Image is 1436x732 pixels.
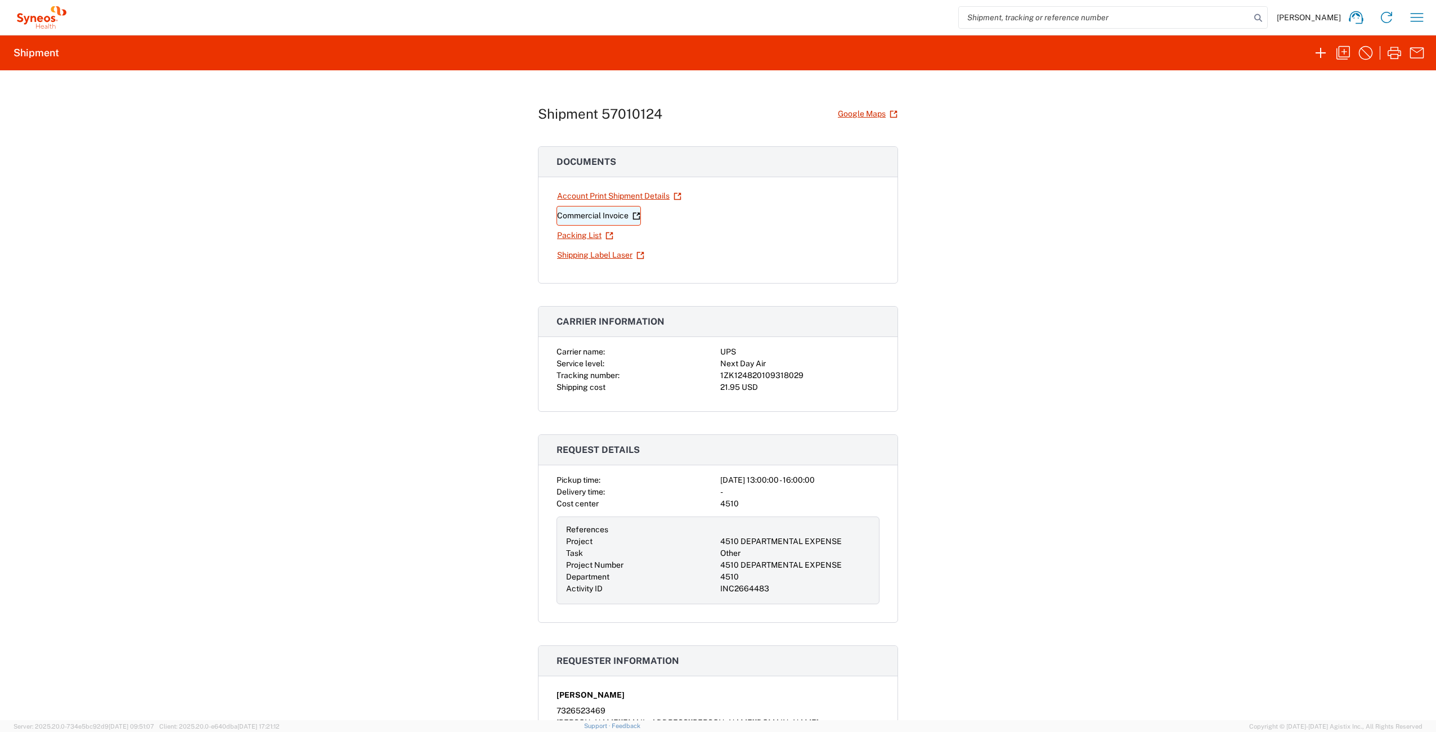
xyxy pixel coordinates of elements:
span: Copyright © [DATE]-[DATE] Agistix Inc., All Rights Reserved [1249,721,1422,731]
a: Account Print Shipment Details [557,186,682,206]
span: Carrier name: [557,347,605,356]
span: Documents [557,156,616,167]
div: [DATE] 13:00:00 - 16:00:00 [720,474,879,486]
span: Requester information [557,655,679,666]
span: [DATE] 17:21:12 [237,723,280,730]
input: Shipment, tracking or reference number [959,7,1250,28]
span: Cost center [557,499,599,508]
div: 4510 DEPARTMENTAL EXPENSE [720,559,870,571]
span: Service level: [557,359,604,368]
span: [DATE] 09:51:07 [109,723,154,730]
div: Project Number [566,559,716,571]
a: Commercial Invoice [557,206,641,226]
h2: Shipment [14,46,59,60]
span: Tracking number: [557,371,620,380]
div: UPS [720,346,879,358]
span: Request details [557,444,640,455]
div: - [720,486,879,498]
div: Task [566,547,716,559]
div: Next Day Air [720,358,879,370]
span: Carrier information [557,316,665,327]
div: 21.95 USD [720,381,879,393]
span: Pickup time: [557,475,600,484]
a: Shipping Label Laser [557,245,645,265]
span: [PERSON_NAME] [557,689,625,701]
div: 4510 [720,571,870,583]
span: Server: 2025.20.0-734e5bc92d9 [14,723,154,730]
div: INC2664483 [720,583,870,595]
div: Other [720,547,870,559]
div: Activity ID [566,583,716,595]
div: 4510 [720,498,879,510]
a: Packing List [557,226,614,245]
div: [PERSON_NAME][EMAIL_ADDRESS][PERSON_NAME][DOMAIN_NAME] [557,717,879,729]
a: Support [584,722,612,729]
span: [PERSON_NAME] [1277,12,1341,23]
a: Google Maps [837,104,898,124]
span: Delivery time: [557,487,605,496]
div: Department [566,571,716,583]
span: References [566,525,608,534]
div: Project [566,536,716,547]
span: Client: 2025.20.0-e640dba [159,723,280,730]
div: 7326523469 [557,705,879,717]
a: Feedback [612,722,640,729]
span: Shipping cost [557,383,605,392]
h1: Shipment 57010124 [538,106,662,122]
div: 1ZK124820109318029 [720,370,879,381]
div: 4510 DEPARTMENTAL EXPENSE [720,536,870,547]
